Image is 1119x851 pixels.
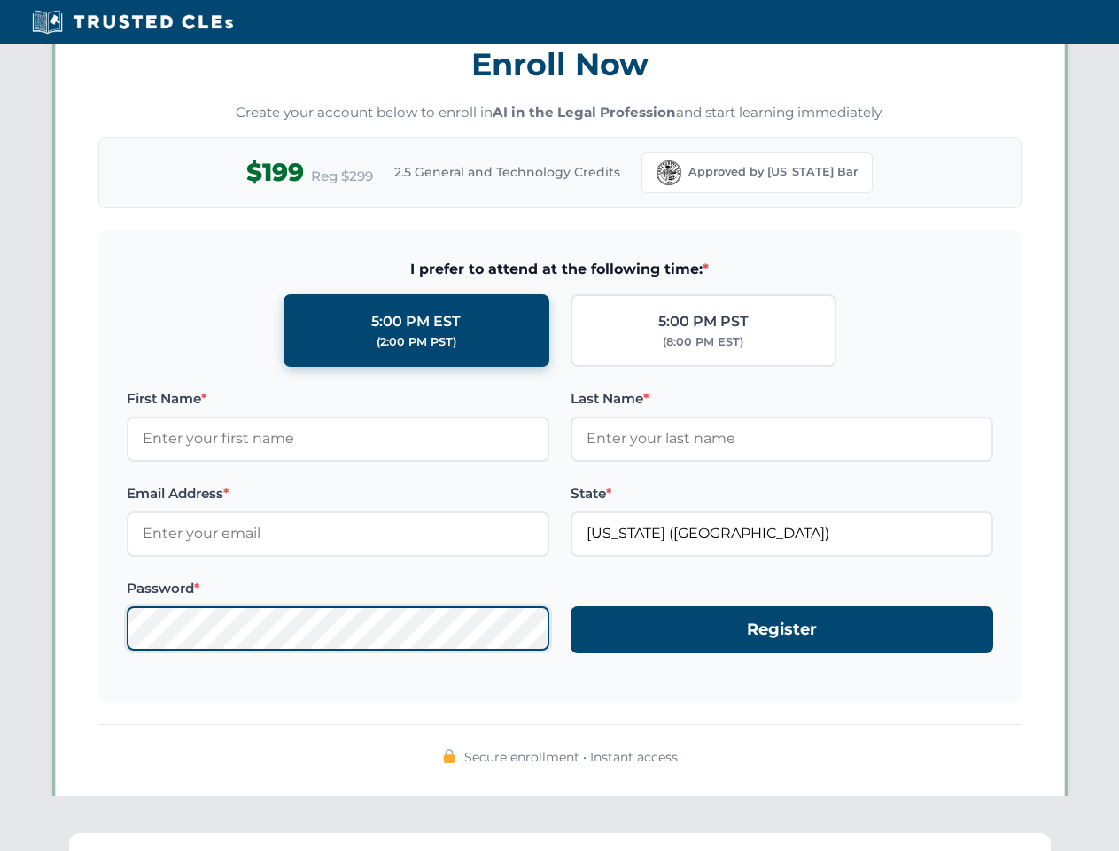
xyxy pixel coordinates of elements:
[571,388,993,410] label: Last Name
[571,511,993,556] input: Florida (FL)
[127,388,549,410] label: First Name
[98,36,1022,92] h3: Enroll Now
[127,511,549,556] input: Enter your email
[571,606,993,653] button: Register
[377,333,456,351] div: (2:00 PM PST)
[394,162,620,182] span: 2.5 General and Technology Credits
[688,163,858,181] span: Approved by [US_STATE] Bar
[371,310,461,333] div: 5:00 PM EST
[311,166,373,187] span: Reg $299
[571,483,993,504] label: State
[127,578,549,599] label: Password
[127,258,993,281] span: I prefer to attend at the following time:
[571,417,993,461] input: Enter your last name
[658,310,749,333] div: 5:00 PM PST
[663,333,743,351] div: (8:00 PM EST)
[127,417,549,461] input: Enter your first name
[657,160,681,185] img: Florida Bar
[98,103,1022,123] p: Create your account below to enroll in and start learning immediately.
[246,152,304,192] span: $199
[464,747,678,767] span: Secure enrollment • Instant access
[27,9,238,35] img: Trusted CLEs
[127,483,549,504] label: Email Address
[493,104,676,121] strong: AI in the Legal Profession
[442,749,456,763] img: 🔒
